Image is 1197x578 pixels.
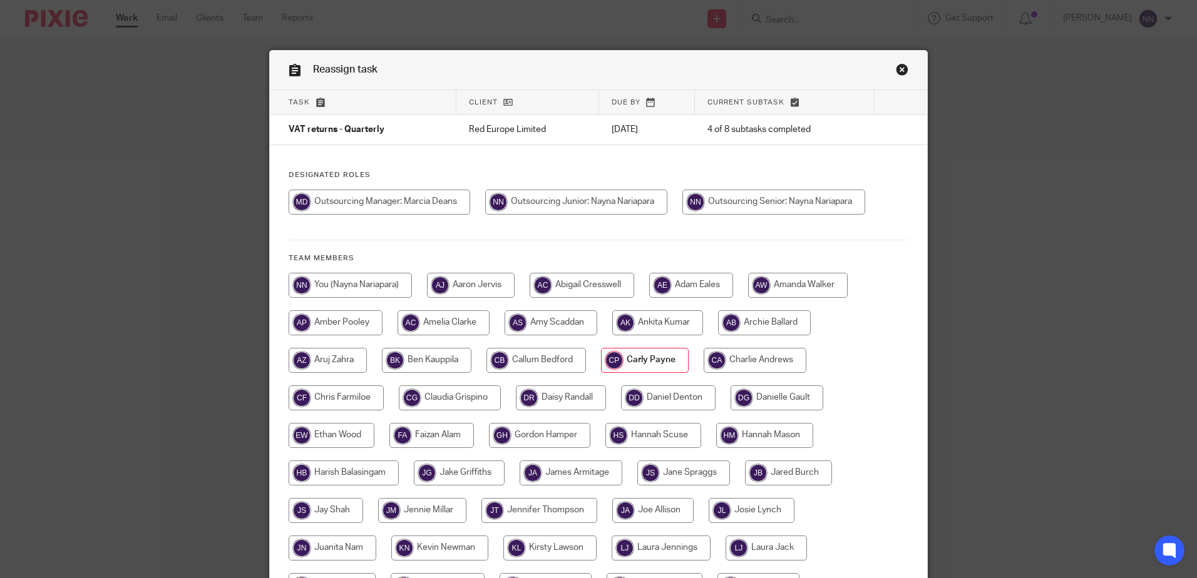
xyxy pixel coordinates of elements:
[469,99,498,106] span: Client
[695,115,875,145] td: 4 of 8 subtasks completed
[469,123,587,136] p: Red Europe Limited
[707,99,784,106] span: Current subtask
[289,253,908,263] h4: Team members
[289,99,310,106] span: Task
[289,170,908,180] h4: Designated Roles
[313,64,378,74] span: Reassign task
[612,123,683,136] p: [DATE]
[896,63,908,80] a: Close this dialog window
[612,99,640,106] span: Due by
[289,126,384,134] span: VAT returns - Quarterly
